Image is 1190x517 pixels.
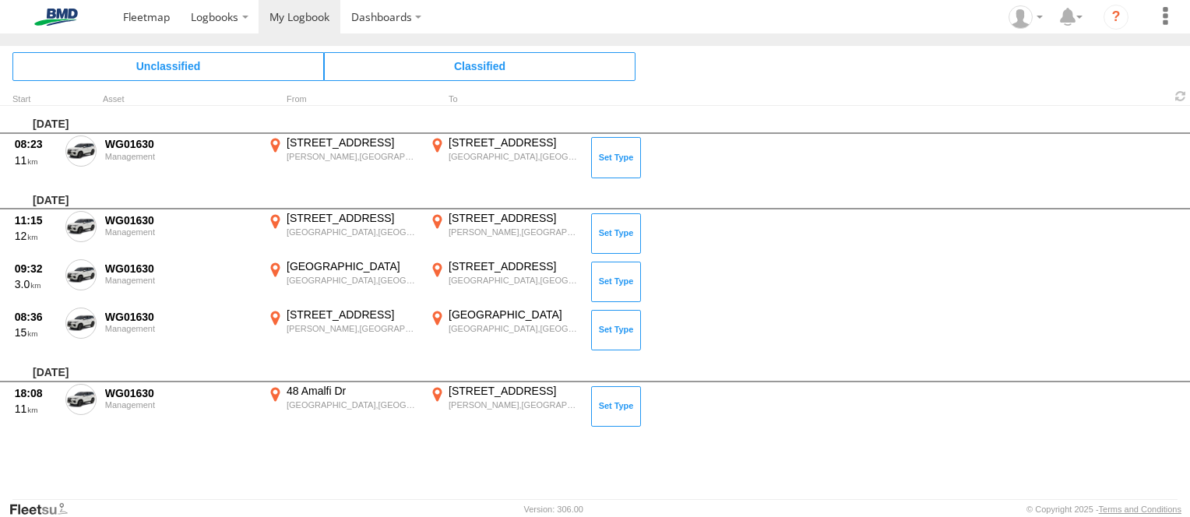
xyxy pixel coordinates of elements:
[449,384,580,398] div: [STREET_ADDRESS]
[287,323,418,334] div: [PERSON_NAME],[GEOGRAPHIC_DATA]
[287,308,418,322] div: [STREET_ADDRESS]
[105,262,256,276] div: WG01630
[105,213,256,227] div: WG01630
[449,259,580,273] div: [STREET_ADDRESS]
[265,308,421,353] label: Click to View Event Location
[287,151,418,162] div: [PERSON_NAME],[GEOGRAPHIC_DATA]
[15,310,57,324] div: 08:36
[105,276,256,285] div: Management
[427,308,583,353] label: Click to View Event Location
[1171,89,1190,104] span: Refresh
[427,259,583,304] label: Click to View Event Location
[449,399,580,410] div: [PERSON_NAME],[GEOGRAPHIC_DATA]
[449,227,580,237] div: [PERSON_NAME],[GEOGRAPHIC_DATA]
[449,308,580,322] div: [GEOGRAPHIC_DATA]
[324,52,635,80] span: Click to view Classified Trips
[591,386,641,427] button: Click to Set
[16,9,97,26] img: bmd-logo.svg
[105,386,256,400] div: WG01630
[265,211,421,256] label: Click to View Event Location
[105,400,256,410] div: Management
[287,259,418,273] div: [GEOGRAPHIC_DATA]
[265,384,421,429] label: Click to View Event Location
[591,213,641,254] button: Click to Set
[591,262,641,302] button: Click to Set
[449,151,580,162] div: [GEOGRAPHIC_DATA],[GEOGRAPHIC_DATA]
[524,505,583,514] div: Version: 306.00
[427,96,583,104] div: To
[15,402,57,416] div: 11
[591,137,641,178] button: Click to Set
[449,275,580,286] div: [GEOGRAPHIC_DATA],[GEOGRAPHIC_DATA]
[287,399,418,410] div: [GEOGRAPHIC_DATA],[GEOGRAPHIC_DATA]
[105,227,256,237] div: Management
[12,52,324,80] span: Click to view Unclassified Trips
[15,153,57,167] div: 11
[287,135,418,149] div: [STREET_ADDRESS]
[287,275,418,286] div: [GEOGRAPHIC_DATA],[GEOGRAPHIC_DATA]
[449,323,580,334] div: [GEOGRAPHIC_DATA],[GEOGRAPHIC_DATA]
[427,384,583,429] label: Click to View Event Location
[265,96,421,104] div: From
[265,259,421,304] label: Click to View Event Location
[9,501,80,517] a: Visit our Website
[105,324,256,333] div: Management
[427,211,583,256] label: Click to View Event Location
[15,213,57,227] div: 11:15
[15,229,57,243] div: 12
[15,325,57,339] div: 15
[287,384,418,398] div: 48 Amalfi Dr
[105,152,256,161] div: Management
[105,310,256,324] div: WG01630
[105,137,256,151] div: WG01630
[1104,5,1128,30] i: ?
[15,137,57,151] div: 08:23
[449,135,580,149] div: [STREET_ADDRESS]
[15,262,57,276] div: 09:32
[1099,505,1181,514] a: Terms and Conditions
[265,135,421,181] label: Click to View Event Location
[1026,505,1181,514] div: © Copyright 2025 -
[287,227,418,237] div: [GEOGRAPHIC_DATA],[GEOGRAPHIC_DATA]
[1003,5,1048,29] div: Timothy Davis
[103,96,259,104] div: Asset
[12,96,59,104] div: Click to Sort
[427,135,583,181] label: Click to View Event Location
[15,386,57,400] div: 18:08
[287,211,418,225] div: [STREET_ADDRESS]
[449,211,580,225] div: [STREET_ADDRESS]
[15,277,57,291] div: 3.0
[591,310,641,350] button: Click to Set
